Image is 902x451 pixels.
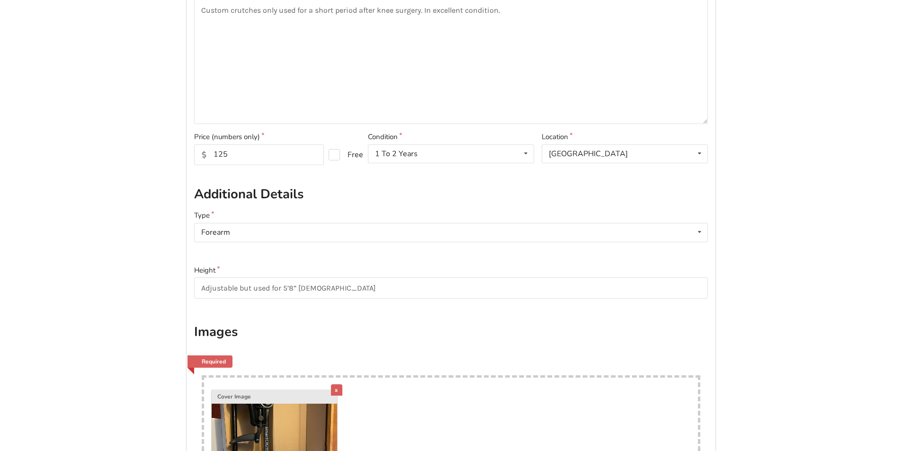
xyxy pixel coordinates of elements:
div: [GEOGRAPHIC_DATA] [549,150,628,158]
div: Remove the image [331,384,342,396]
div: Cover Image [212,389,337,404]
label: Type [194,210,708,221]
label: Condition [368,132,534,142]
div: Forearm [201,229,230,236]
label: Free [329,149,356,160]
h2: Additional Details [194,186,708,203]
div: 1 To 2 Years [375,150,418,158]
label: Price (numbers only) [194,132,360,142]
h2: Images [194,324,708,340]
label: Height [194,265,708,276]
a: Required [188,355,233,368]
label: Location [542,132,708,142]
